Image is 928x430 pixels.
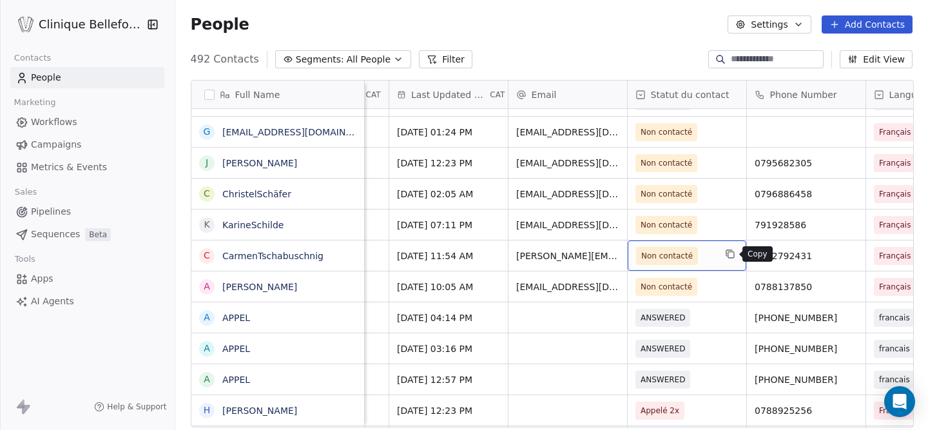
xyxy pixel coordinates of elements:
[261,373,381,386] span: [DATE] 12:50 PM
[222,189,291,199] a: ChristelSchäfer
[419,50,472,68] button: Filter
[651,88,730,101] span: Statut du contact
[10,268,164,289] a: Apps
[641,188,692,200] span: Non contacté
[191,52,259,67] span: 492 Contacts
[889,88,923,101] span: Langue
[516,188,619,200] span: [EMAIL_ADDRESS][DOMAIN_NAME]
[10,224,164,245] a: SequencesBeta
[365,90,380,100] span: CAT
[31,138,81,151] span: Campaigns
[755,311,858,324] span: [PHONE_NUMBER]
[31,272,53,286] span: Apps
[18,17,34,32] img: Logo_Bellefontaine_Black.png
[203,404,210,417] div: H
[261,311,381,324] span: [DATE] 04:07 PM
[879,157,911,170] span: Français
[222,313,250,323] a: APPEL
[879,280,911,293] span: Français
[222,220,284,230] a: KarineSchilde
[397,219,500,231] span: [DATE] 07:11 PM
[296,53,344,66] span: Segments:
[516,249,619,262] span: [PERSON_NAME][EMAIL_ADDRESS][DOMAIN_NAME]
[879,249,911,262] span: Français
[10,157,164,178] a: Metrics & Events
[755,249,858,262] span: 0792792431
[31,295,74,308] span: AI Agents
[205,156,208,170] div: J
[222,344,250,354] a: APPEL
[755,219,858,231] span: 791928586
[822,15,913,34] button: Add Contacts
[191,15,249,34] span: People
[261,404,381,417] span: [DATE] 12:22 PM
[222,127,380,137] a: [EMAIL_ADDRESS][DOMAIN_NAME]
[9,249,41,269] span: Tools
[261,219,381,231] span: [DATE] 07:11 PM
[411,88,487,101] span: Last Updated Date
[516,219,619,231] span: [EMAIL_ADDRESS][DOMAIN_NAME]
[204,373,210,386] div: A
[8,93,61,112] span: Marketing
[222,251,324,261] a: CarmenTschabuschnig
[879,126,911,139] span: Français
[9,182,43,202] span: Sales
[641,249,693,262] span: Non contacté
[85,228,111,241] span: Beta
[31,161,107,174] span: Metrics & Events
[203,125,210,139] div: g
[204,342,210,355] div: A
[641,126,692,139] span: Non contacté
[641,404,679,417] span: Appelé 2x
[397,249,500,262] span: [DATE] 11:54 AM
[840,50,913,68] button: Edit View
[204,249,210,262] div: C
[15,14,138,35] button: Clinique Bellefontaine
[107,402,166,412] span: Help & Support
[884,386,915,417] div: Open Intercom Messenger
[755,373,858,386] span: [PHONE_NUMBER]
[397,280,500,293] span: [DATE] 10:05 AM
[235,88,280,101] span: Full Name
[516,280,619,293] span: [EMAIL_ADDRESS][DOMAIN_NAME]
[879,373,910,386] span: francais
[94,402,166,412] a: Help & Support
[261,126,381,139] span: [DATE] 01:24 PM
[490,90,505,100] span: CAT
[204,218,209,231] div: K
[222,406,297,416] a: [PERSON_NAME]
[397,373,500,386] span: [DATE] 12:57 PM
[397,126,500,139] span: [DATE] 01:24 PM
[31,71,61,84] span: People
[728,15,811,34] button: Settings
[222,375,250,385] a: APPEL
[204,187,210,200] div: C
[31,115,77,129] span: Workflows
[222,282,297,292] a: [PERSON_NAME]
[261,249,381,262] span: [DATE] 04:11 PM
[641,311,685,324] span: ANSWERED
[508,81,627,108] div: Email
[10,201,164,222] a: Pipelines
[261,342,381,355] span: [DATE] 03:15 PM
[532,88,557,101] span: Email
[755,157,858,170] span: 0795682305
[10,67,164,88] a: People
[347,53,391,66] span: All People
[191,109,365,428] div: grid
[755,342,858,355] span: [PHONE_NUMBER]
[755,188,858,200] span: 0796886458
[879,219,911,231] span: Français
[39,16,144,33] span: Clinique Bellefontaine
[879,404,911,417] span: Français
[204,311,210,324] div: A
[10,291,164,312] a: AI Agents
[204,280,210,293] div: A
[397,157,500,170] span: [DATE] 12:23 PM
[261,188,381,200] span: [DATE] 02:05 AM
[261,157,381,170] span: [DATE] 12:23 PM
[641,280,692,293] span: Non contacté
[222,158,297,168] a: [PERSON_NAME]
[879,188,911,200] span: Français
[191,81,364,108] div: Full Name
